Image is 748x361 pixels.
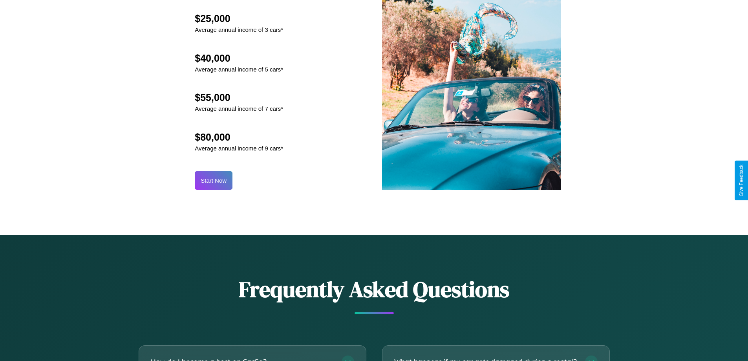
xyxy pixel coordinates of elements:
[195,171,232,190] button: Start Now
[195,13,283,24] h2: $25,000
[195,53,283,64] h2: $40,000
[739,165,744,196] div: Give Feedback
[195,24,283,35] p: Average annual income of 3 cars*
[195,132,283,143] h2: $80,000
[195,64,283,75] p: Average annual income of 5 cars*
[139,274,610,304] h2: Frequently Asked Questions
[195,92,283,103] h2: $55,000
[195,143,283,154] p: Average annual income of 9 cars*
[195,103,283,114] p: Average annual income of 7 cars*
